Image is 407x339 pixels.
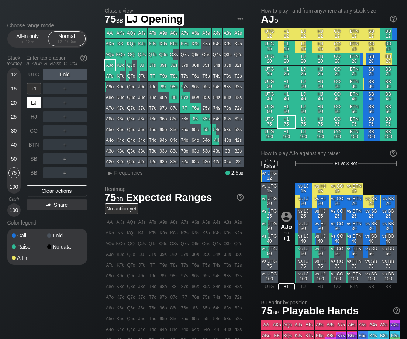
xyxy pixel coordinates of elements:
[137,124,147,135] div: J5o
[115,39,126,49] div: KK
[223,124,233,135] div: 53s
[261,13,279,25] span: AJ
[27,125,41,136] div: CO
[295,66,312,78] div: LJ 25
[169,39,179,49] div: K8s
[115,114,126,124] div: K6o
[43,139,87,150] div: ＋
[261,78,278,90] div: UTG 30
[346,66,363,78] div: BTN 25
[190,82,201,92] div: 96s
[27,153,41,164] div: SB
[346,103,363,116] div: BTN 50
[46,203,51,207] img: share.864f2f62.svg
[180,82,190,92] div: 97s
[12,244,47,249] div: Raise
[180,71,190,81] div: T7s
[169,146,179,156] div: 83o
[281,211,292,222] img: icon-avatar.b40e07d9.svg
[137,157,147,167] div: J2o
[8,125,20,136] div: 30
[346,129,363,141] div: BTN 100
[363,66,380,78] div: SB 25
[148,82,158,92] div: T9o
[278,28,295,40] div: +1 12
[115,82,126,92] div: K9o
[8,205,20,216] div: 100
[158,146,169,156] div: 93o
[169,60,179,71] div: J8s
[4,52,24,69] div: Stack
[190,157,201,167] div: 62o
[27,139,41,150] div: BTN
[262,158,277,169] span: +1 vs Raise
[233,60,244,71] div: J2s
[115,60,126,71] div: KJo
[27,83,41,94] div: +1
[201,92,211,103] div: 85s
[190,103,201,113] div: 76s
[12,233,47,238] div: Call
[137,60,147,71] div: JJ
[329,66,346,78] div: CO 25
[148,146,158,156] div: T3o
[329,116,346,128] div: CO 75
[212,124,222,135] div: 54s
[334,161,357,166] span: +1 vs 3-Bet
[137,146,147,156] div: J3o
[4,61,24,66] div: Tourney
[137,28,147,38] div: AJs
[11,32,45,46] div: All-in only
[43,69,87,80] div: Fold
[201,146,211,156] div: 53o
[261,103,278,116] div: UTG 50
[363,91,380,103] div: SB 40
[158,71,169,81] div: T9s
[346,41,363,53] div: BTN 15
[329,41,346,53] div: CO 15
[201,82,211,92] div: 95s
[27,97,41,108] div: LJ
[169,135,179,145] div: 84o
[329,53,346,65] div: CO 20
[380,78,397,90] div: BB 30
[8,69,20,80] div: 12
[27,111,41,122] div: HJ
[190,146,201,156] div: 63o
[261,28,278,40] div: UTG 12
[261,66,278,78] div: UTG 25
[148,49,158,60] div: QTs
[190,71,201,81] div: T6s
[380,66,397,78] div: BB 25
[278,66,295,78] div: +1 25
[27,52,87,69] div: Enter table action
[8,97,20,108] div: 20
[329,91,346,103] div: CO 40
[233,49,244,60] div: Q2s
[233,71,244,81] div: T2s
[169,82,179,92] div: 98s
[158,135,169,145] div: 94o
[233,124,244,135] div: 52s
[312,28,329,40] div: HJ 12
[223,39,233,49] div: K3s
[261,53,278,65] div: UTG 20
[212,28,222,38] div: A4s
[329,78,346,90] div: CO 30
[105,146,115,156] div: A3o
[43,83,87,94] div: ＋
[380,53,397,65] div: BB 20
[27,69,41,80] div: UTG
[223,82,233,92] div: 93s
[212,114,222,124] div: 64s
[295,91,312,103] div: LJ 40
[105,92,115,103] div: A8o
[190,60,201,71] div: J6s
[233,157,244,167] div: 22
[295,78,312,90] div: LJ 30
[105,82,115,92] div: A9o
[233,103,244,113] div: 72s
[329,129,346,141] div: CO 100
[346,116,363,128] div: BTN 75
[50,32,84,46] div: Normal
